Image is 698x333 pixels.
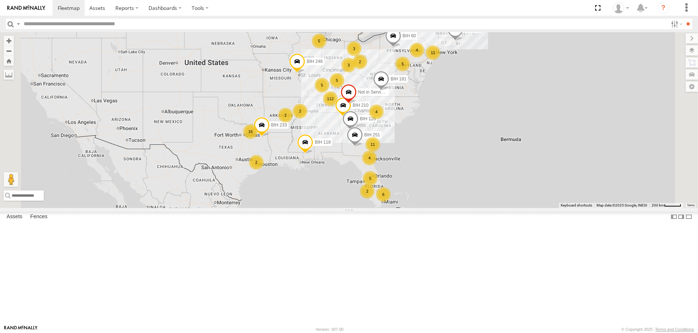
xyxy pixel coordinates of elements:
[307,59,322,64] span: BIH 246
[278,108,293,122] div: 2
[395,57,410,71] div: 5
[293,104,307,118] div: 2
[403,33,416,38] span: BIH 60
[670,212,678,222] label: Dock Summary Table to the Left
[7,5,45,11] img: rand-logo.svg
[271,122,287,128] span: BIH 233
[376,187,391,202] div: 6
[362,151,377,165] div: 4
[4,326,38,333] a: Visit our Website
[391,76,406,82] span: BIH 181
[652,203,664,207] span: 200 km
[561,203,592,208] button: Keyboard shortcuts
[360,184,375,198] div: 2
[4,36,14,46] button: Zoom in
[364,132,380,137] span: BIH 251
[249,155,264,170] div: 2
[687,204,695,207] a: Terms (opens in new tab)
[410,43,424,57] div: 4
[4,56,14,66] button: Zoom Home
[678,212,685,222] label: Dock Summary Table to the Right
[657,2,669,14] i: ?
[365,137,380,152] div: 11
[597,203,647,207] span: Map data ©2025 Google, INEGI
[360,117,376,122] span: BIH 128
[312,34,326,48] div: 5
[316,327,344,332] div: Version: 307.00
[315,140,330,145] span: BIH 118
[685,212,693,222] label: Hide Summary Table
[363,171,377,186] div: 5
[686,82,698,92] label: Map Settings
[426,45,440,60] div: 11
[353,103,368,108] span: BIH 210
[655,327,694,332] a: Terms and Conditions
[323,91,338,106] div: 112
[3,212,26,222] label: Assets
[4,172,18,187] button: Drag Pegman onto the map to open Street View
[610,3,632,14] div: Nele .
[353,54,367,69] div: 2
[243,124,258,139] div: 16
[4,46,14,56] button: Zoom out
[668,19,684,29] label: Search Filter Options
[649,203,683,208] button: Map Scale: 200 km per 43 pixels
[27,212,51,222] label: Fences
[4,69,14,80] label: Measure
[15,19,21,29] label: Search Query
[621,327,694,332] div: © Copyright 2025 -
[315,78,329,92] div: 5
[330,73,344,88] div: 5
[347,41,361,56] div: 3
[341,58,356,72] div: 3
[358,90,432,95] span: Not in Service [GEOGRAPHIC_DATA]
[369,105,384,119] div: 4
